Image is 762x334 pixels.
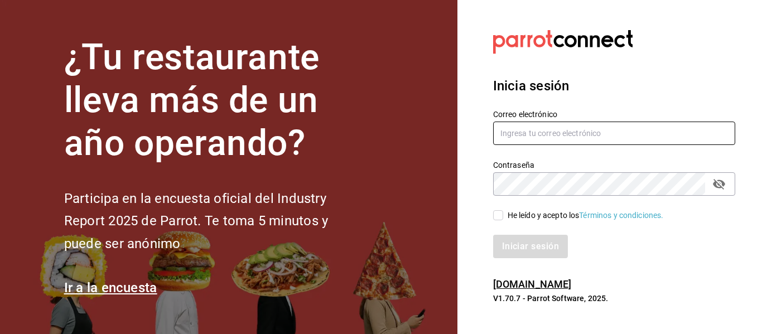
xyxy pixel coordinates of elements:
h1: ¿Tu restaurante lleva más de un año operando? [64,36,365,164]
p: V1.70.7 - Parrot Software, 2025. [493,293,735,304]
button: passwordField [710,175,729,193]
input: Ingresa tu correo electrónico [493,122,735,145]
h3: Inicia sesión [493,76,735,96]
a: Ir a la encuesta [64,280,157,296]
label: Correo electrónico [493,110,735,118]
div: He leído y acepto los [508,210,664,221]
label: Contraseña [493,161,735,169]
a: [DOMAIN_NAME] [493,278,572,290]
h2: Participa en la encuesta oficial del Industry Report 2025 de Parrot. Te toma 5 minutos y puede se... [64,187,365,255]
a: Términos y condiciones. [579,211,663,220]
